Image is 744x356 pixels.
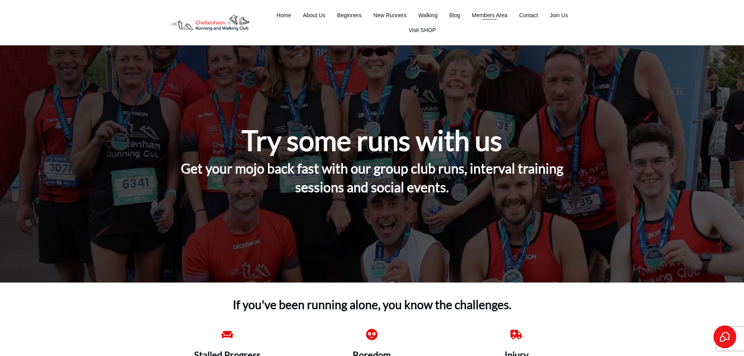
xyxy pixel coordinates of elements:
a: Blog [449,10,460,21]
a: Beginners [337,10,362,21]
a: Members Area [472,10,507,21]
a: Home [277,10,291,21]
a: Walking [418,10,437,21]
img: Decathlon [161,9,256,36]
a: Contact [519,10,538,21]
h4: If you've been running alone, you know the challenges. [216,289,528,313]
a: Visit SHOP [409,25,436,36]
a: About Us [303,10,325,21]
a: Join Us [550,10,568,21]
h1: Try some runs with us [242,122,502,158]
h4: Get your mojo back fast with our group club runs, interval training sessions and social events. [162,159,583,206]
a: New Runners [373,10,407,21]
